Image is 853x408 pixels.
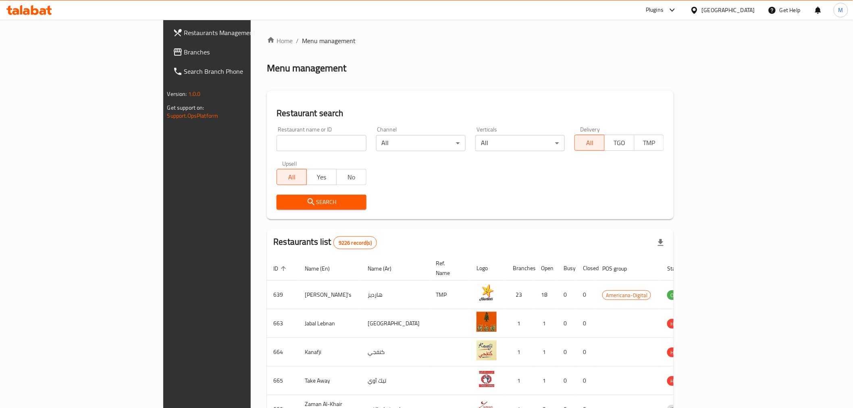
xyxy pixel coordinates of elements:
[334,239,377,247] span: 9226 record(s)
[702,6,755,15] div: [GEOGRAPHIC_DATA]
[184,28,299,37] span: Restaurants Management
[184,47,299,57] span: Branches
[302,36,356,46] span: Menu management
[604,135,635,151] button: TGO
[310,171,333,183] span: Yes
[576,366,596,395] td: 0
[506,281,535,309] td: 23
[282,161,297,167] label: Upsell
[368,264,402,273] span: Name (Ar)
[436,258,460,278] span: Ref. Name
[638,137,661,149] span: TMP
[576,338,596,366] td: 0
[283,197,360,207] span: Search
[476,312,497,332] img: Jabal Lebnan
[603,291,651,300] span: Americana-Digital
[535,256,557,281] th: Open
[580,127,600,132] label: Delivery
[557,309,576,338] td: 0
[298,338,361,366] td: Kanafji
[298,309,361,338] td: Jabal Lebnan
[470,256,506,281] th: Logo
[667,377,691,386] span: HIDDEN
[476,283,497,303] img: Hardee's
[667,290,687,300] div: OPEN
[273,236,377,249] h2: Restaurants list
[298,281,361,309] td: [PERSON_NAME]'s
[267,36,674,46] nav: breadcrumb
[557,338,576,366] td: 0
[277,195,366,210] button: Search
[277,135,366,151] input: Search for restaurant name or ID..
[506,366,535,395] td: 1
[574,135,605,151] button: All
[535,281,557,309] td: 18
[578,137,601,149] span: All
[267,62,346,75] h2: Menu management
[557,366,576,395] td: 0
[340,171,363,183] span: No
[535,366,557,395] td: 1
[188,89,201,99] span: 1.0.0
[333,236,377,249] div: Total records count
[576,281,596,309] td: 0
[838,6,843,15] span: M
[602,264,637,273] span: POS group
[506,256,535,281] th: Branches
[576,309,596,338] td: 0
[361,309,429,338] td: [GEOGRAPHIC_DATA]
[166,62,306,81] a: Search Branch Phone
[277,107,664,119] h2: Restaurant search
[667,319,691,329] span: HIDDEN
[651,233,670,252] div: Export file
[667,348,691,357] span: HIDDEN
[667,348,691,357] div: HIDDEN
[506,338,535,366] td: 1
[634,135,664,151] button: TMP
[535,309,557,338] td: 1
[376,135,466,151] div: All
[576,256,596,281] th: Closed
[166,42,306,62] a: Branches
[166,23,306,42] a: Restaurants Management
[557,256,576,281] th: Busy
[429,281,470,309] td: TMP
[476,340,497,360] img: Kanafji
[667,264,693,273] span: Status
[167,110,218,121] a: Support.OpsPlatform
[280,171,304,183] span: All
[506,309,535,338] td: 1
[476,369,497,389] img: Take Away
[646,5,664,15] div: Plugins
[167,102,204,113] span: Get support on:
[305,264,340,273] span: Name (En)
[361,338,429,366] td: كنفجي
[557,281,576,309] td: 0
[475,135,565,151] div: All
[277,169,307,185] button: All
[273,264,289,273] span: ID
[361,281,429,309] td: هارديز
[608,137,631,149] span: TGO
[306,169,337,185] button: Yes
[167,89,187,99] span: Version:
[667,291,687,300] span: OPEN
[361,366,429,395] td: تيك آوي
[298,366,361,395] td: Take Away
[535,338,557,366] td: 1
[184,67,299,76] span: Search Branch Phone
[336,169,366,185] button: No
